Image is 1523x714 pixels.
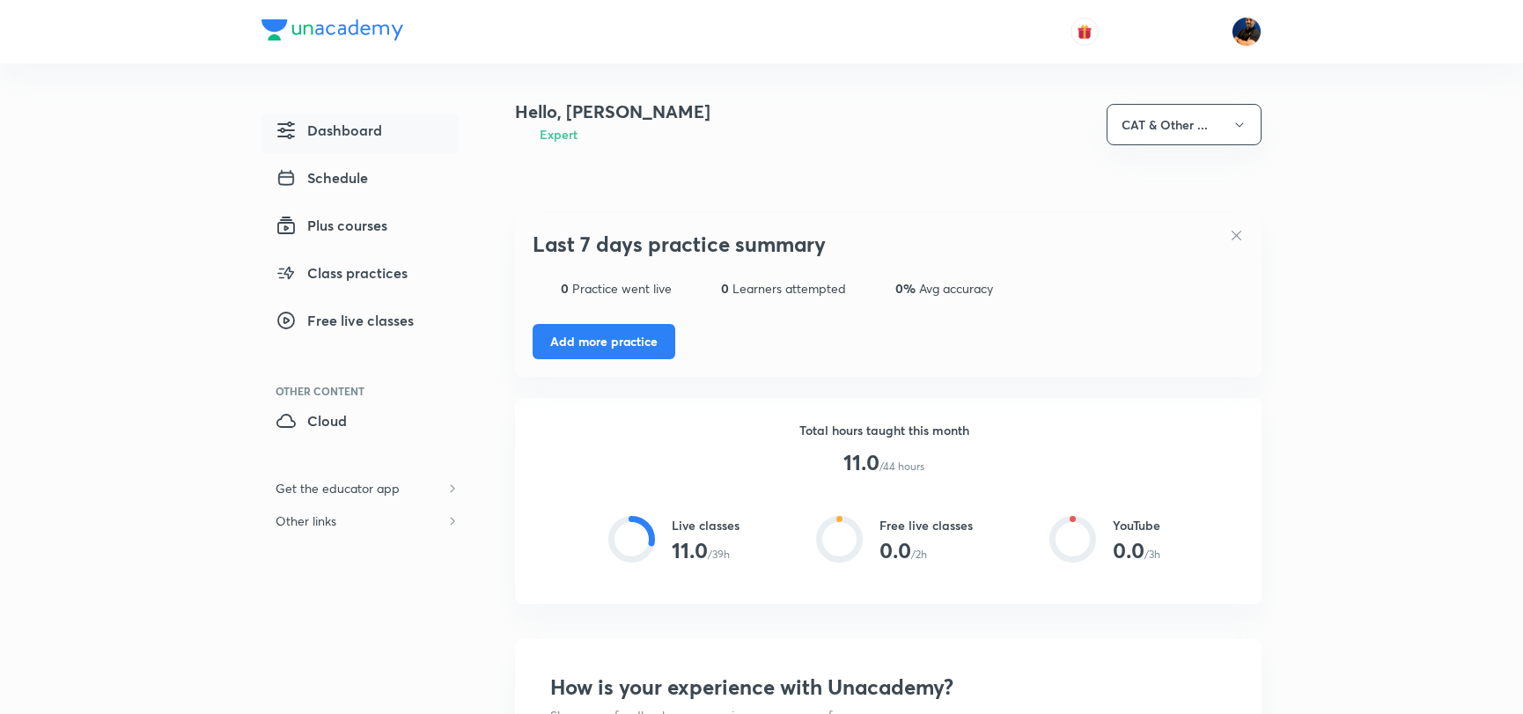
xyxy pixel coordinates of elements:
h3: How is your experience with Unacademy? [550,674,953,700]
span: 0% [895,280,919,297]
button: Add more practice [533,324,675,359]
img: statistics [533,278,554,299]
h4: Hello, [PERSON_NAME] [515,99,710,125]
iframe: Help widget launcher [1366,645,1504,695]
div: Other Content [276,386,459,396]
img: Badge [515,125,533,144]
a: Dashboard [261,113,459,153]
h3: 0.0 [879,538,911,563]
span: Schedule [276,167,368,188]
h6: Other links [261,504,350,537]
img: avatar [1077,24,1093,40]
a: Free live classes [261,303,459,343]
a: Schedule [261,160,459,201]
button: avatar [1071,18,1099,46]
h3: Last 7 days practice summary [533,232,1094,257]
img: Company Logo [261,19,403,40]
p: /3h [1144,547,1160,563]
h6: Live classes [672,516,739,534]
a: Company Logo [261,19,403,45]
a: Cloud [261,403,459,444]
span: 0 [721,280,732,297]
span: 0 [561,280,572,297]
span: Class practices [276,262,408,283]
h3: 11.0 [843,450,879,475]
p: /39h [708,547,730,563]
div: Practice went live [561,282,672,296]
p: /2h [911,547,927,563]
h3: 0.0 [1113,538,1144,563]
span: Dashboard [276,120,382,141]
h6: Total hours taught this month [799,421,969,439]
img: Saral Nashier [1232,17,1262,47]
div: Learners attempted [721,282,846,296]
button: CAT & Other ... [1107,104,1262,145]
span: Plus courses [276,215,387,236]
a: Class practices [261,255,459,296]
h6: Free live classes [879,516,973,534]
img: bg [1103,218,1262,377]
div: Avg accuracy [895,282,993,296]
h6: Get the educator app [261,472,414,504]
span: Free live classes [276,310,414,331]
p: /44 hours [879,459,924,475]
a: Plus courses [261,208,459,248]
img: statistics [693,278,714,299]
h3: 11.0 [672,538,708,563]
h6: Expert [540,125,578,144]
img: statistics [867,278,888,299]
span: Cloud [276,410,347,431]
h6: YouTube [1113,516,1160,534]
